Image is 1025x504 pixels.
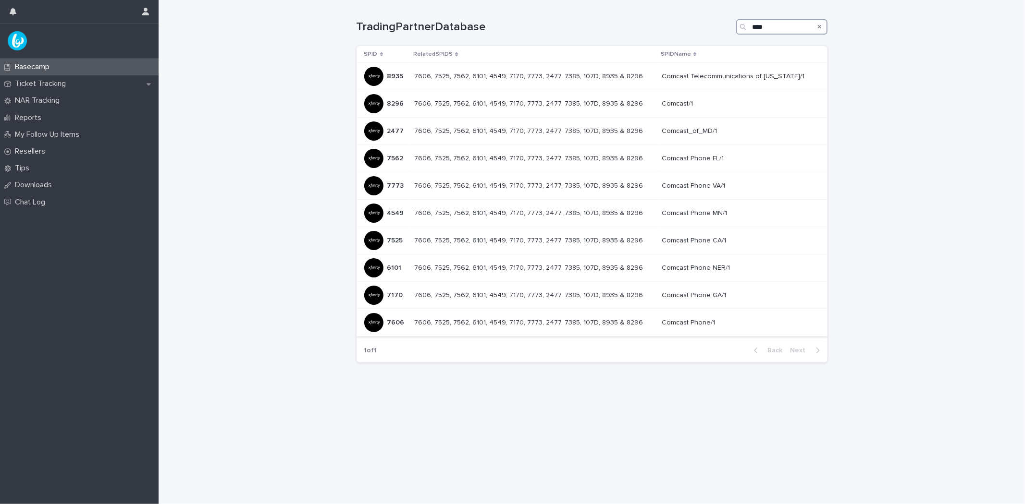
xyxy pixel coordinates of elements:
[357,145,827,172] tr: 75627562 7606, 7525, 7562, 6101, 4549, 7170, 7773, 2477, 7385, 107D, 8935 & 82967606, 7525, 7562,...
[357,339,385,362] p: 1 of 1
[662,71,806,81] p: Comcast Telecommunications of [US_STATE]/1
[662,235,728,245] p: Comcast Phone CA/1
[11,79,74,88] p: Ticket Tracking
[357,118,827,145] tr: 24772477 7606, 7525, 7562, 6101, 4549, 7170, 7773, 2477, 7385, 107D, 8935 & 82967606, 7525, 7562,...
[357,20,732,34] h1: TradingPartnerDatabase
[387,125,406,135] p: 2477
[387,317,407,327] p: 7606
[662,262,732,272] p: Comcast Phone NER/1
[414,317,645,327] p: 7606, 7525, 7562, 6101, 4549, 7170, 7773, 2477, 7385, 107D, 8935 & 8296
[357,282,827,309] tr: 71707170 7606, 7525, 7562, 6101, 4549, 7170, 7773, 2477, 7385, 107D, 8935 & 82967606, 7525, 7562,...
[414,289,645,300] p: 7606, 7525, 7562, 6101, 4549, 7170, 7773, 2477, 7385, 107D, 8935 & 8296
[414,235,645,245] p: 7606, 7525, 7562, 6101, 4549, 7170, 7773, 2477, 7385, 107D, 8935 & 8296
[8,31,27,50] img: UPKZpZA3RCu7zcH4nw8l
[662,180,727,190] p: Comcast Phone VA/1
[11,62,57,72] p: Basecamp
[662,317,717,327] p: Comcast Phone/1
[414,207,645,217] p: 7606, 7525, 7562, 6101, 4549, 7170, 7773, 2477, 7385, 107D, 8935 & 8296
[414,98,645,108] p: 7606, 7525, 7562, 6101, 4549, 7170, 7773, 2477, 7385, 107D, 8935 & 8296
[11,198,53,207] p: Chat Log
[787,346,827,355] button: Next
[662,98,695,108] p: Comcast/1
[736,19,827,35] input: Search
[357,200,827,227] tr: 45494549 7606, 7525, 7562, 6101, 4549, 7170, 7773, 2477, 7385, 107D, 8935 & 82967606, 7525, 7562,...
[11,180,60,190] p: Downloads
[662,125,719,135] p: Comcast_of_MD/1
[357,309,827,336] tr: 76067606 7606, 7525, 7562, 6101, 4549, 7170, 7773, 2477, 7385, 107D, 8935 & 82967606, 7525, 7562,...
[413,49,453,60] p: RelatedSPIDS
[364,49,378,60] p: SPID
[414,180,645,190] p: 7606, 7525, 7562, 6101, 4549, 7170, 7773, 2477, 7385, 107D, 8935 & 8296
[762,347,783,354] span: Back
[414,153,645,163] p: 7606, 7525, 7562, 6101, 4549, 7170, 7773, 2477, 7385, 107D, 8935 & 8296
[661,49,691,60] p: SPIDName
[662,207,729,217] p: Comcast Phone MN/1
[414,71,645,81] p: 7606, 7525, 7562, 6101, 4549, 7170, 7773, 2477, 7385, 107D, 8935 & 8296
[387,71,406,81] p: 8935
[387,153,406,163] p: 7562
[387,207,406,217] p: 4549
[414,125,645,135] p: 7606, 7525, 7562, 6101, 4549, 7170, 7773, 2477, 7385, 107D, 8935 & 8296
[11,164,37,173] p: Tips
[357,227,827,254] tr: 75257525 7606, 7525, 7562, 6101, 4549, 7170, 7773, 2477, 7385, 107D, 8935 & 82967606, 7525, 7562,...
[746,346,787,355] button: Back
[662,153,726,163] p: Comcast Phone FL/1
[387,180,406,190] p: 7773
[357,90,827,118] tr: 82968296 7606, 7525, 7562, 6101, 4549, 7170, 7773, 2477, 7385, 107D, 8935 & 82967606, 7525, 7562,...
[662,289,728,300] p: Comcast Phone GA/1
[11,113,49,122] p: Reports
[357,254,827,282] tr: 61016101 7606, 7525, 7562, 6101, 4549, 7170, 7773, 2477, 7385, 107D, 8935 & 82967606, 7525, 7562,...
[790,347,812,354] span: Next
[414,262,645,272] p: 7606, 7525, 7562, 6101, 4549, 7170, 7773, 2477, 7385, 107D, 8935 & 8296
[357,172,827,200] tr: 77737773 7606, 7525, 7562, 6101, 4549, 7170, 7773, 2477, 7385, 107D, 8935 & 82967606, 7525, 7562,...
[357,63,827,90] tr: 89358935 7606, 7525, 7562, 6101, 4549, 7170, 7773, 2477, 7385, 107D, 8935 & 82967606, 7525, 7562,...
[11,130,87,139] p: My Follow Up Items
[387,98,406,108] p: 8296
[387,262,404,272] p: 6101
[11,147,53,156] p: Resellers
[387,235,405,245] p: 7525
[11,96,67,105] p: NAR Tracking
[387,289,405,300] p: 7170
